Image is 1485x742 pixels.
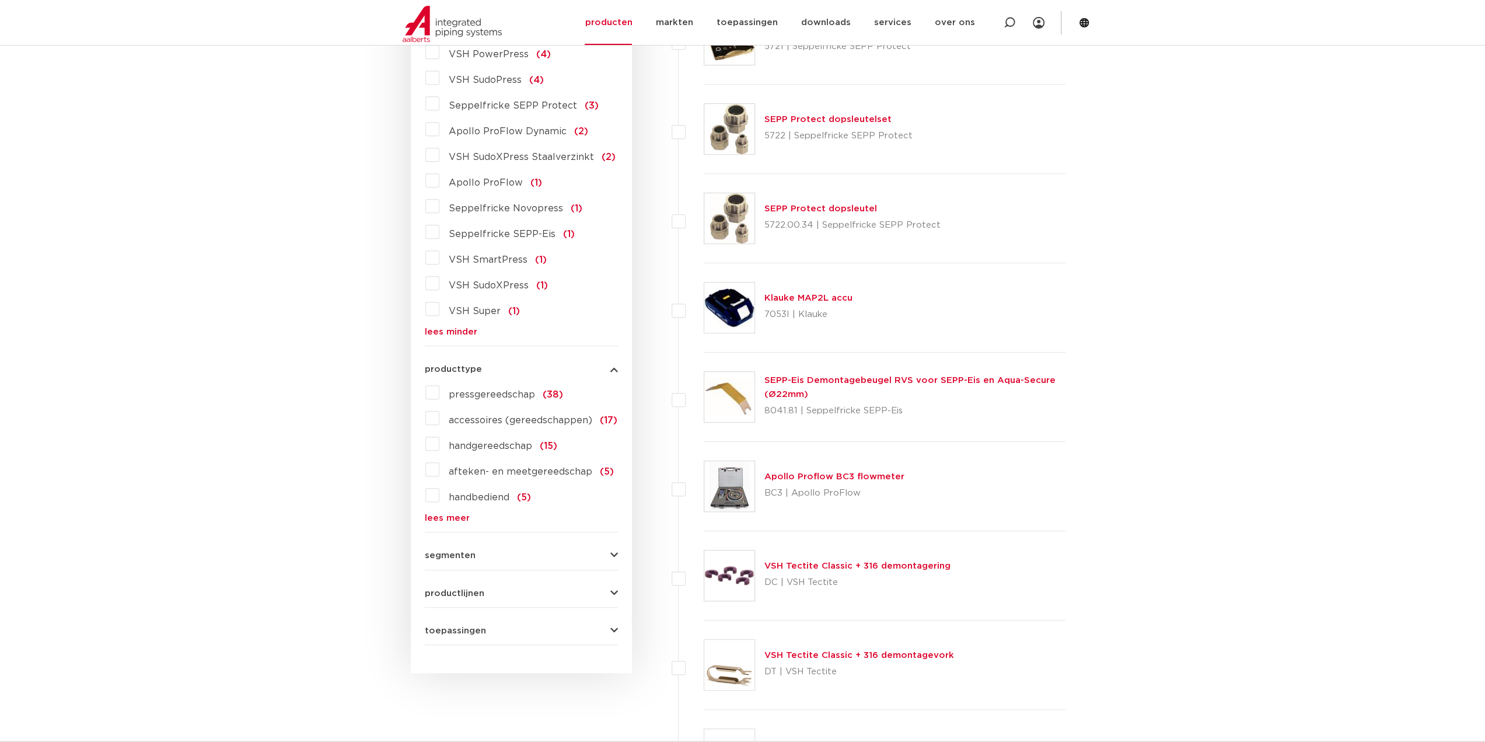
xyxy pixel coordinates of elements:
a: SEPP-Eis Demontagebeugel RVS voor SEPP-Eis en Aqua-Secure (Ø22mm) [764,376,1056,399]
span: VSH SudoXPress Staalverzinkt [449,152,594,162]
span: (1) [535,255,547,264]
span: (2) [602,152,616,162]
span: handbediend [449,493,509,502]
span: producttype [425,365,482,374]
a: Apollo Proflow BC3 flowmeter [764,472,904,481]
p: 8041.81 | Seppelfricke SEPP-Eis [764,402,1066,420]
span: toepassingen [425,626,486,635]
span: accessoires (gereedschappen) [449,416,592,425]
span: (4) [536,50,551,59]
span: VSH SudoXPress [449,281,529,290]
span: segmenten [425,551,476,560]
span: (15) [540,441,557,451]
span: (4) [529,75,544,85]
span: (3) [585,101,599,110]
span: Apollo ProFlow [449,178,523,187]
span: VSH SudoPress [449,75,522,85]
p: 5721 | Seppelfricke SEPP Protect [764,37,934,56]
span: (2) [574,127,588,136]
span: VSH Super [449,306,501,316]
span: Seppelfricke SEPP Protect [449,101,577,110]
p: 5722 | Seppelfricke SEPP Protect [764,127,913,145]
span: Seppelfricke SEPP-Eis [449,229,555,239]
span: afteken- en meetgereedschap [449,467,592,476]
span: Apollo ProFlow Dynamic [449,127,567,136]
div: my IPS [1033,10,1044,36]
span: (17) [600,416,617,425]
img: Thumbnail for VSH Tectite Classic + 316 demontagevork [704,640,754,690]
span: (1) [571,204,582,213]
span: (5) [517,493,531,502]
a: SEPP Protect dopsleutel [764,204,877,213]
p: DT | VSH Tectite [764,663,954,681]
a: SEPP Protect dopsleutelset [764,115,892,124]
span: (1) [508,306,520,316]
img: Thumbnail for Klauke MAP2L accu [704,283,754,333]
a: lees minder [425,328,618,336]
span: (1) [536,281,548,290]
span: (1) [530,178,542,187]
img: Thumbnail for SEPP Protect dopsleutelset [704,104,754,154]
button: toepassingen [425,626,618,635]
p: DC | VSH Tectite [764,573,951,592]
a: VSH Tectite Classic + 316 demontagevork [764,651,954,660]
span: (38) [543,390,563,399]
span: handgereedschap [449,441,532,451]
span: VSH PowerPress [449,50,529,59]
a: VSH Tectite Classic + 316 demontagering [764,562,951,570]
button: segmenten [425,551,618,560]
img: Thumbnail for SEPP-Eis Demontagebeugel RVS voor SEPP-Eis en Aqua-Secure (Ø22mm) [704,372,754,422]
p: 7053I | Klauke [764,305,852,324]
span: Seppelfricke Novopress [449,204,563,213]
a: Klauke MAP2L accu [764,294,852,302]
p: BC3 | Apollo ProFlow [764,484,904,503]
a: lees meer [425,514,618,522]
img: Thumbnail for SEPP Protect dopsleutel [704,193,754,243]
img: Thumbnail for Apollo Proflow BC3 flowmeter [704,461,754,511]
p: 5722.00.34 | Seppelfricke SEPP Protect [764,216,941,235]
span: productlijnen [425,589,484,598]
img: Thumbnail for VSH Tectite Classic + 316 demontagering [704,551,754,601]
span: (1) [563,229,575,239]
button: productlijnen [425,589,618,598]
span: VSH SmartPress [449,255,527,264]
button: producttype [425,365,618,374]
span: pressgereedschap [449,390,535,399]
span: (5) [600,467,614,476]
